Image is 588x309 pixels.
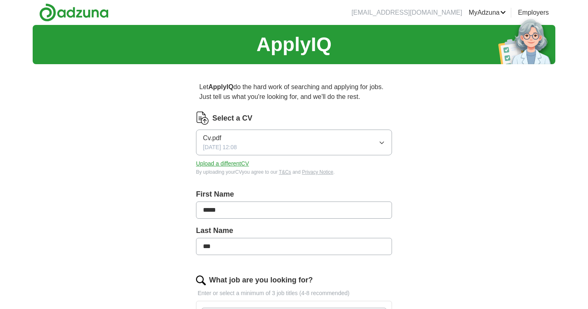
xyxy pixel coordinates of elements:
[212,113,252,124] label: Select a CV
[208,83,233,90] strong: ApplyIQ
[279,169,291,175] a: T&Cs
[196,289,392,298] p: Enter or select a minimum of 3 job titles (4-8 recommended)
[196,275,206,285] img: search.png
[196,168,392,176] div: By uploading your CV you agree to our and .
[196,159,249,168] button: Upload a differentCV
[196,225,392,236] label: Last Name
[196,79,392,105] p: Let do the hard work of searching and applying for jobs. Just tell us what you're looking for, an...
[196,112,209,125] img: CV Icon
[469,8,506,18] a: MyAdzuna
[203,133,221,143] span: Cv.pdf
[302,169,334,175] a: Privacy Notice
[518,8,549,18] a: Employers
[39,3,109,22] img: Adzuna logo
[196,130,392,155] button: Cv.pdf[DATE] 12:08
[196,189,392,200] label: First Name
[256,30,332,59] h1: ApplyIQ
[209,275,313,286] label: What job are you looking for?
[352,8,462,18] li: [EMAIL_ADDRESS][DOMAIN_NAME]
[203,143,237,152] span: [DATE] 12:08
